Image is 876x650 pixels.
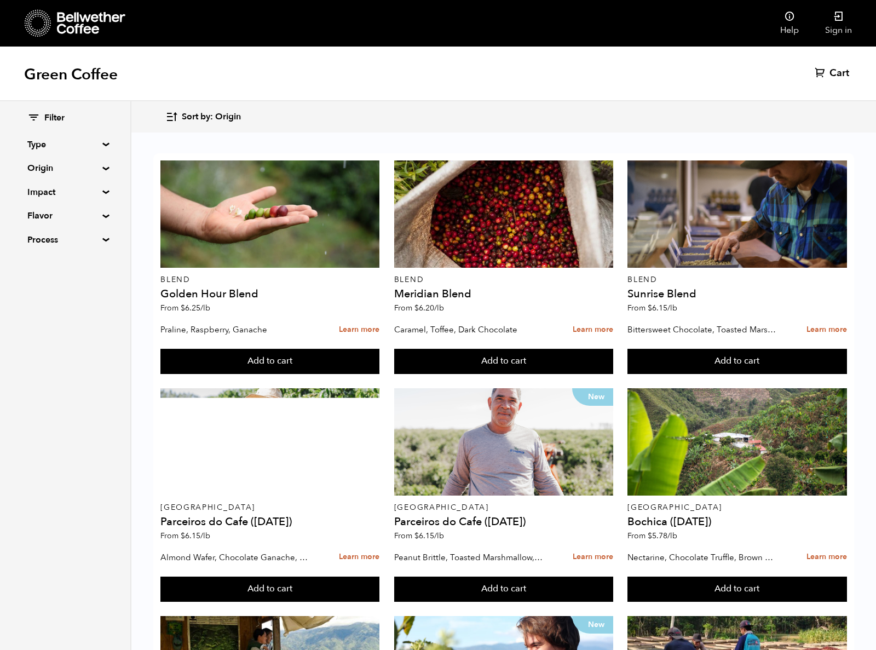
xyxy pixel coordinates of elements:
button: Sort by: Origin [165,104,241,130]
button: Add to cart [160,349,379,374]
p: Blend [627,276,846,284]
p: Peanut Brittle, Toasted Marshmallow, Bittersweet Chocolate [394,549,543,566]
h4: Sunrise Blend [627,289,846,300]
h1: Green Coffee [24,65,118,84]
span: From [160,531,210,541]
p: Blend [394,276,613,284]
h4: Parceiros do Cafe ([DATE]) [160,516,379,527]
a: Cart [815,67,852,80]
span: /lb [434,531,444,541]
span: Cart [829,67,849,80]
summary: Type [27,138,103,151]
p: New [572,616,613,634]
span: From [627,531,677,541]
summary: Flavor [27,209,103,222]
a: Learn more [339,318,379,342]
span: $ [181,303,185,313]
span: /lb [200,303,210,313]
h4: Parceiros do Cafe ([DATE]) [394,516,613,527]
h4: Bochica ([DATE]) [627,516,846,527]
a: Learn more [806,318,847,342]
summary: Origin [27,162,103,175]
p: Bittersweet Chocolate, Toasted Marshmallow, Candied Orange, Praline [627,321,776,338]
p: [GEOGRAPHIC_DATA] [394,504,613,511]
p: Blend [160,276,379,284]
button: Add to cart [394,577,613,602]
bdi: 6.15 [648,303,677,313]
p: [GEOGRAPHIC_DATA] [160,504,379,511]
a: Learn more [573,545,613,569]
span: /lb [667,531,677,541]
h4: Meridian Blend [394,289,613,300]
span: /lb [200,531,210,541]
p: Nectarine, Chocolate Truffle, Brown Sugar [627,549,776,566]
span: Filter [44,112,65,124]
a: New [394,388,613,496]
bdi: 6.15 [414,531,444,541]
button: Add to cart [627,577,846,602]
span: $ [414,303,419,313]
p: Almond Wafer, Chocolate Ganache, Bing Cherry [160,549,309,566]
button: Add to cart [394,349,613,374]
bdi: 6.20 [414,303,444,313]
a: Learn more [806,545,847,569]
h4: Golden Hour Blend [160,289,379,300]
p: [GEOGRAPHIC_DATA] [627,504,846,511]
bdi: 6.15 [181,531,210,541]
button: Add to cart [627,349,846,374]
span: From [394,531,444,541]
span: From [394,303,444,313]
summary: Process [27,233,103,246]
p: Caramel, Toffee, Dark Chocolate [394,321,543,338]
bdi: 5.78 [648,531,677,541]
summary: Impact [27,186,103,199]
bdi: 6.25 [181,303,210,313]
a: Learn more [339,545,379,569]
span: From [160,303,210,313]
span: From [627,303,677,313]
span: $ [414,531,419,541]
span: /lb [434,303,444,313]
span: $ [648,531,652,541]
button: Add to cart [160,577,379,602]
span: $ [648,303,652,313]
span: $ [181,531,185,541]
a: Learn more [573,318,613,342]
span: Sort by: Origin [182,111,241,123]
span: /lb [667,303,677,313]
p: Praline, Raspberry, Ganache [160,321,309,338]
p: New [572,388,613,406]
